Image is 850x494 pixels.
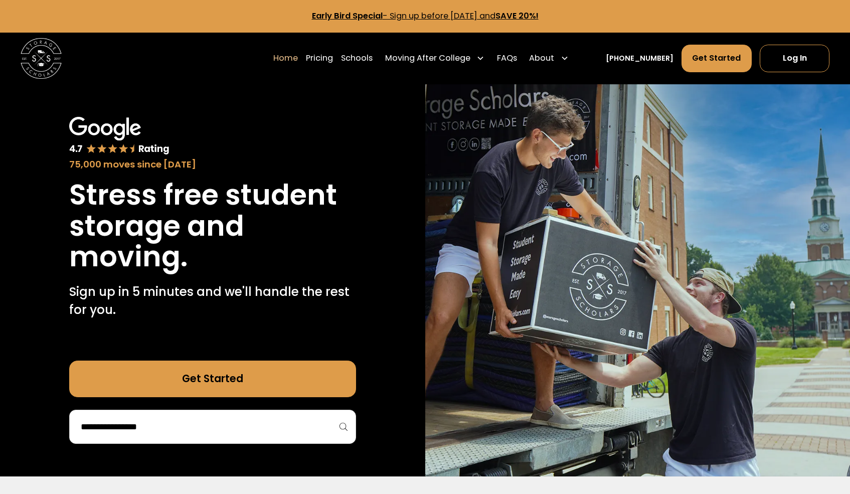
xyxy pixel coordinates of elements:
div: Moving After College [381,44,489,73]
img: Storage Scholars main logo [21,38,62,79]
div: Moving After College [385,52,470,65]
div: About [529,52,554,65]
a: Get Started [682,45,752,72]
strong: Early Bird Special [312,10,383,22]
a: Schools [341,44,373,73]
a: home [21,38,62,79]
a: [PHONE_NUMBER] [606,53,673,64]
img: Google 4.7 star rating [69,117,169,155]
h1: Stress free student storage and moving. [69,180,356,272]
a: Home [273,44,298,73]
a: Get Started [69,361,356,398]
a: Pricing [306,44,333,73]
a: Log In [760,45,829,72]
p: Sign up in 5 minutes and we'll handle the rest for you. [69,283,356,320]
div: 75,000 moves since [DATE] [69,157,356,172]
strong: SAVE 20%! [495,10,539,22]
a: FAQs [497,44,517,73]
div: About [525,44,573,73]
a: Early Bird Special- Sign up before [DATE] andSAVE 20%! [312,10,539,22]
